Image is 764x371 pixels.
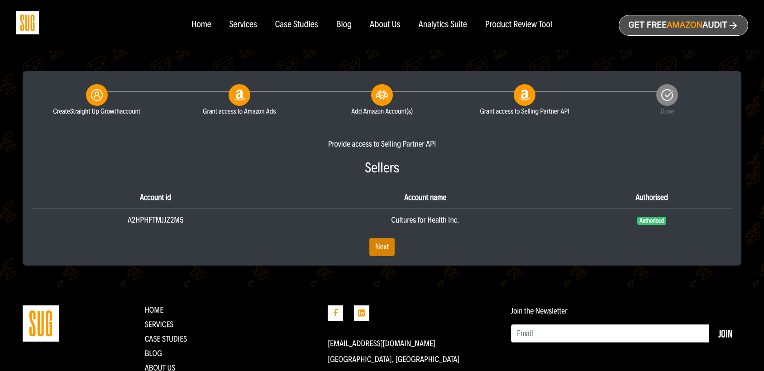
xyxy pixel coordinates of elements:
[419,20,467,30] a: Analytics Suite
[370,20,401,30] a: About Us
[145,305,164,315] a: Home
[279,209,572,231] td: Cultures for Health Inc.
[279,186,572,209] th: Account name
[336,20,352,30] a: Blog
[572,186,732,209] th: Authorised
[16,11,39,34] img: Sug
[328,338,435,348] a: [EMAIL_ADDRESS][DOMAIN_NAME]
[70,107,120,115] span: Straight Up Growth
[32,106,161,117] small: Create account
[175,106,304,117] small: Grant access to Amazon Ads
[23,305,59,342] img: Straight Up Growth
[369,238,395,256] a: Next
[32,209,279,231] td: A2HPHFTMJJZ2M5
[709,324,741,342] button: Join
[317,106,446,117] small: Add Amazon Account(s)
[485,20,552,30] a: Product Review Tool
[145,348,162,358] a: Blog
[229,20,257,30] a: Services
[275,20,318,30] a: Case Studies
[328,355,497,364] p: [GEOGRAPHIC_DATA], [GEOGRAPHIC_DATA]
[32,186,279,209] th: Account id
[511,306,568,315] label: Join the Newsletter
[667,20,702,30] span: Amazon
[145,319,174,329] a: Services
[191,20,211,30] a: Home
[603,106,732,117] small: Done
[619,15,748,36] a: Get freeAmazonAudit
[32,160,732,176] h3: Sellers
[145,334,187,344] a: CASE STUDIES
[460,106,589,117] small: Grant access to Selling Partner API
[32,138,732,149] div: Provide access to Selling Partner API
[637,217,666,225] span: Authorised
[511,324,710,342] input: Email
